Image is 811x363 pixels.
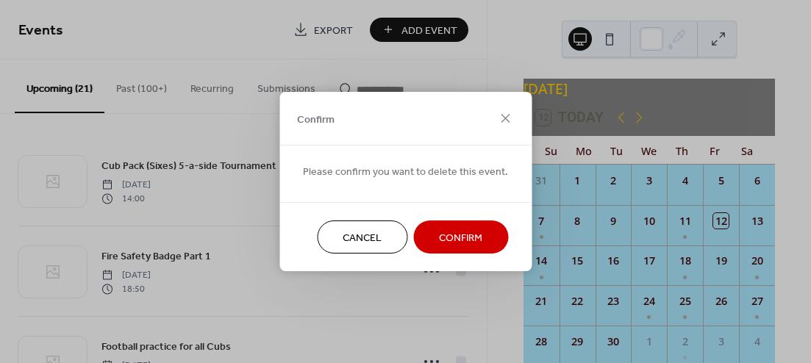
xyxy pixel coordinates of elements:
button: Cancel [317,220,407,254]
span: Cancel [343,231,382,246]
button: Confirm [413,220,508,254]
span: Confirm [297,112,335,127]
span: Please confirm you want to delete this event. [303,165,508,180]
span: Confirm [439,231,482,246]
